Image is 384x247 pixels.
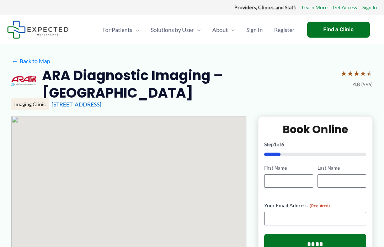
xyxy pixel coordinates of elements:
span: Menu Toggle [132,17,139,42]
a: Get Access [333,3,357,12]
a: Find a Clinic [307,22,370,38]
a: ←Back to Map [11,56,50,66]
span: ★ [341,67,347,80]
span: ★ [353,67,360,80]
span: (596) [361,80,373,89]
span: (Required) [310,203,330,208]
span: Sign In [246,17,263,42]
a: Sign In [241,17,268,42]
a: AboutMenu Toggle [207,17,241,42]
span: Register [274,17,294,42]
a: For PatientsMenu Toggle [97,17,145,42]
label: Last Name [318,165,366,171]
span: About [212,17,228,42]
span: Menu Toggle [228,17,235,42]
span: Solutions by User [151,17,194,42]
span: ★ [360,67,366,80]
strong: Providers, Clinics, and Staff: [234,4,297,10]
nav: Primary Site Navigation [97,17,300,42]
label: Your Email Address [264,202,366,209]
a: [STREET_ADDRESS] [52,101,101,108]
span: ★ [347,67,353,80]
span: Menu Toggle [194,17,201,42]
a: Solutions by UserMenu Toggle [145,17,207,42]
h2: ARA Diagnostic Imaging – [GEOGRAPHIC_DATA] [42,67,335,102]
div: Imaging Clinic [11,98,49,110]
label: First Name [264,165,313,171]
span: 4.8 [353,80,360,89]
h2: Book Online [264,122,366,136]
a: Register [268,17,300,42]
span: For Patients [102,17,132,42]
a: Sign In [362,3,377,12]
span: 6 [281,141,284,147]
span: ★ [366,67,373,80]
a: Learn More [302,3,327,12]
img: Expected Healthcare Logo - side, dark font, small [7,21,69,39]
span: ← [11,57,18,64]
span: 1 [274,141,277,147]
p: Step of [264,142,366,147]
